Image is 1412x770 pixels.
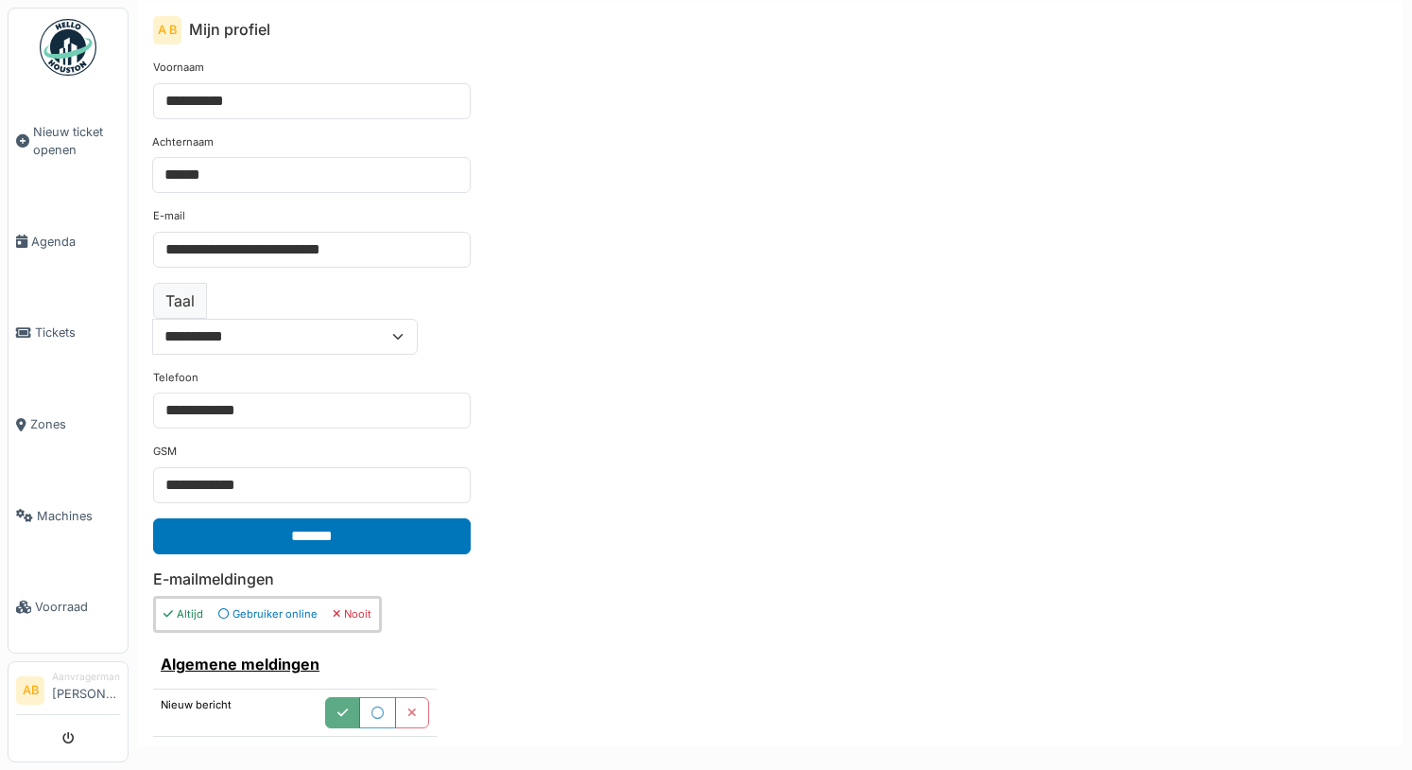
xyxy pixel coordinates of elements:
[153,444,177,460] label: GSM
[161,656,429,674] h6: Algemene meldingen
[9,562,128,654] a: Voorraad
[40,19,96,76] img: Badge_color-CXgf-gQk.svg
[16,670,120,715] a: AB Aanvragermanager[PERSON_NAME]
[218,606,318,622] div: Gebruiker online
[9,378,128,470] a: Zones
[16,676,44,705] li: AB
[33,123,120,159] span: Nieuw ticket openen
[153,60,204,76] label: Voornaam
[333,606,371,622] div: Nooit
[9,86,128,196] a: Nieuw ticket openen
[9,470,128,562] a: Machines
[164,606,203,622] div: Altijd
[35,324,120,341] span: Tickets
[52,670,120,684] div: Aanvragermanager
[35,598,120,616] span: Voorraad
[161,697,232,713] label: Nieuw bericht
[37,507,120,525] span: Machines
[9,196,128,288] a: Agenda
[52,670,120,710] li: [PERSON_NAME]
[31,233,120,251] span: Agenda
[189,21,270,39] h6: Mijn profiel
[153,16,181,44] div: A B
[30,415,120,433] span: Zones
[153,283,207,319] label: Taal
[153,570,1387,588] h6: E-mailmeldingen
[153,370,198,386] label: Telefoon
[161,744,429,762] h6: Voorraad
[9,288,128,379] a: Tickets
[153,208,185,224] label: E-mail
[152,134,214,150] label: Achternaam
